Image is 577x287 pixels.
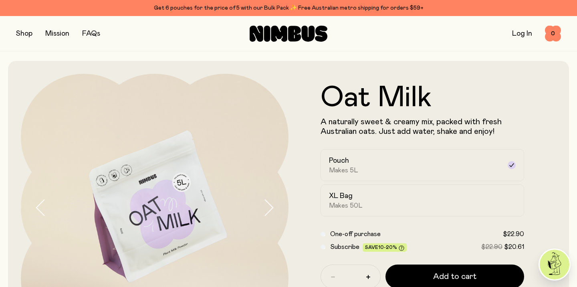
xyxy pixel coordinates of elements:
span: $22.90 [481,244,502,250]
span: $20.61 [504,244,524,250]
span: Add to cart [433,271,476,282]
p: A naturally sweet & creamy mix, packed with fresh Australian oats. Just add water, shake and enjoy! [321,117,524,136]
a: Log In [512,30,532,37]
img: agent [540,250,569,279]
h2: Pouch [329,156,349,166]
span: 10-20% [378,245,397,250]
span: Save [365,245,404,251]
span: Makes 50L [329,202,363,210]
button: 0 [545,26,561,42]
h2: XL Bag [329,191,353,201]
span: One-off purchase [330,231,381,237]
div: Get 6 pouches for the price of 5 with our Bulk Pack ✨ Free Australian metro shipping for orders $59+ [16,3,561,13]
h1: Oat Milk [321,83,524,112]
span: $22.90 [503,231,524,237]
a: Mission [45,30,69,37]
span: Makes 5L [329,166,358,174]
a: FAQs [82,30,100,37]
span: Subscribe [330,244,359,250]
